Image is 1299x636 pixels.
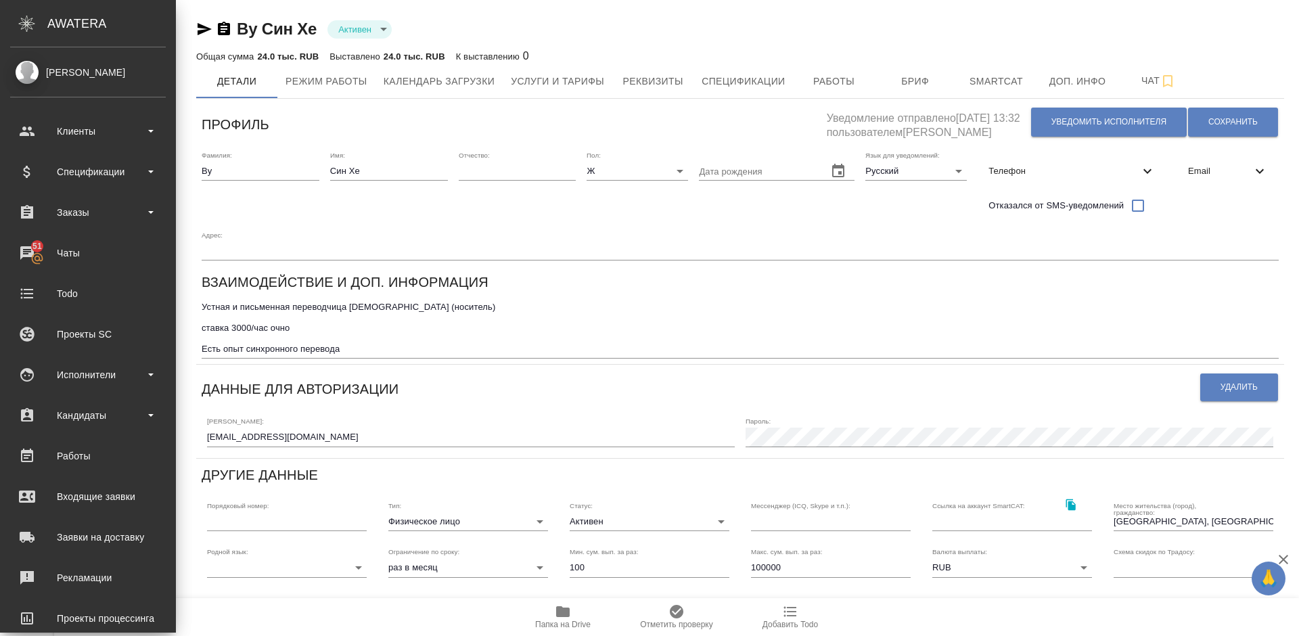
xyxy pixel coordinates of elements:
div: раз в месяц [388,558,548,577]
span: Спецификации [702,73,785,90]
a: Проекты процессинга [3,601,173,635]
button: Папка на Drive [506,598,620,636]
div: Чаты [10,243,166,263]
h6: Профиль [202,114,269,135]
label: Пол: [587,152,601,158]
p: Выставлено [329,51,384,62]
label: Имя: [330,152,345,158]
button: Добавить Todo [733,598,847,636]
span: Уведомить исполнителя [1051,116,1166,128]
h6: Данные для авторизации [202,378,398,400]
span: Календарь загрузки [384,73,495,90]
p: 24.0 тыс. RUB [257,51,319,62]
div: Активен [327,20,392,39]
a: Рекламации [3,561,173,595]
div: Email [1177,156,1279,186]
label: Пароль: [746,418,771,425]
a: 51Чаты [3,236,173,270]
label: Порядковый номер: [207,502,269,509]
span: Услуги и тарифы [511,73,604,90]
button: Скопировать ссылку [1057,491,1085,519]
span: Работы [802,73,867,90]
textarea: Устная и письменная переводчица [DEMOGRAPHIC_DATA] (носитель) ставка 3000/час очно Есть опыт синх... [202,302,1279,354]
h5: Уведомление отправлено [DATE] 13:32 пользователем [PERSON_NAME] [827,104,1030,140]
h6: Взаимодействие и доп. информация [202,271,488,293]
div: Телефон [978,156,1166,186]
label: Место жительства (город), гражданство: [1114,502,1233,516]
div: Проекты процессинга [10,608,166,629]
div: Исполнители [10,365,166,385]
span: Отказался от SMS-уведомлений [988,199,1124,212]
div: RUB [932,558,1092,577]
a: Работы [3,439,173,473]
a: Ву Син Хе [237,20,317,38]
div: Работы [10,446,166,466]
div: Клиенты [10,121,166,141]
div: Ж [587,162,688,181]
button: Отметить проверку [620,598,733,636]
a: Входящие заявки [3,480,173,514]
span: Детали [204,73,269,90]
button: Скопировать ссылку [216,21,232,37]
a: Заявки на доставку [3,520,173,554]
label: Родной язык: [207,549,248,555]
p: 24.0 тыс. RUB [384,51,445,62]
label: Статус: [570,502,593,509]
span: Доп. инфо [1045,73,1110,90]
div: Русский [865,162,967,181]
label: Схема скидок по Традосу: [1114,549,1195,555]
div: Спецификации [10,162,166,182]
div: 0 [456,48,529,64]
label: Ссылка на аккаунт SmartCAT: [932,502,1025,509]
span: 🙏 [1257,564,1280,593]
label: Адрес: [202,231,223,238]
label: Ограничение по сроку: [388,549,459,555]
span: Удалить [1221,382,1258,393]
p: К выставлению [456,51,523,62]
a: Проекты SC [3,317,173,351]
label: [PERSON_NAME]: [207,418,264,425]
span: Режим работы [286,73,367,90]
span: Отметить проверку [640,620,712,629]
label: Макс. сум. вып. за раз: [751,549,823,555]
button: 🙏 [1252,562,1285,595]
label: Тип: [388,502,401,509]
div: Заказы [10,202,166,223]
span: Чат [1126,72,1191,89]
button: Активен [334,24,375,35]
label: Фамилия: [202,152,232,158]
span: 51 [24,240,50,253]
div: AWATERA [47,10,176,37]
p: Общая сумма [196,51,257,62]
svg: Подписаться [1160,73,1176,89]
button: Скопировать ссылку для ЯМессенджера [196,21,212,37]
span: Email [1188,164,1252,178]
span: Smartcat [964,73,1029,90]
a: Todo [3,277,173,311]
h6: Другие данные [202,464,318,486]
div: Todo [10,283,166,304]
button: Сохранить [1188,108,1278,137]
span: Добавить Todo [762,620,818,629]
div: Входящие заявки [10,486,166,507]
span: Бриф [883,73,948,90]
label: Валюта выплаты: [932,549,987,555]
div: Активен [570,512,729,531]
div: Заявки на доставку [10,527,166,547]
label: Отчество: [459,152,490,158]
button: Уведомить исполнителя [1031,108,1187,137]
span: Телефон [988,164,1139,178]
span: Реквизиты [620,73,685,90]
div: [PERSON_NAME] [10,65,166,80]
label: Мессенджер (ICQ, Skype и т.п.): [751,502,850,509]
div: Рекламации [10,568,166,588]
span: Папка на Drive [535,620,591,629]
button: Удалить [1200,373,1278,401]
span: Сохранить [1208,116,1258,128]
label: Язык для уведомлений: [865,152,940,158]
div: Кандидаты [10,405,166,426]
label: Мин. сум. вып. за раз: [570,549,639,555]
div: Физическое лицо [388,512,548,531]
div: Проекты SC [10,324,166,344]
